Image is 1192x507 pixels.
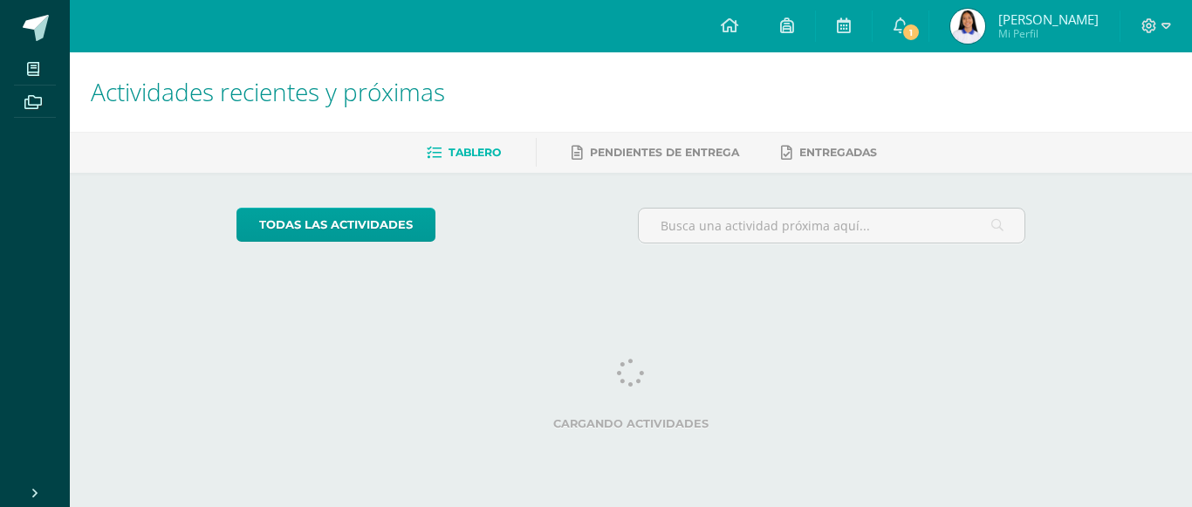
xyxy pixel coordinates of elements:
[998,26,1099,41] span: Mi Perfil
[236,417,1026,430] label: Cargando actividades
[639,209,1025,243] input: Busca una actividad próxima aquí...
[590,146,739,159] span: Pendientes de entrega
[799,146,877,159] span: Entregadas
[427,139,501,167] a: Tablero
[950,9,985,44] img: 9cba3cc42928df0d9a7ad38b3863a6e7.png
[781,139,877,167] a: Entregadas
[449,146,501,159] span: Tablero
[236,208,435,242] a: todas las Actividades
[901,23,920,42] span: 1
[572,139,739,167] a: Pendientes de entrega
[998,10,1099,28] span: [PERSON_NAME]
[91,75,445,108] span: Actividades recientes y próximas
